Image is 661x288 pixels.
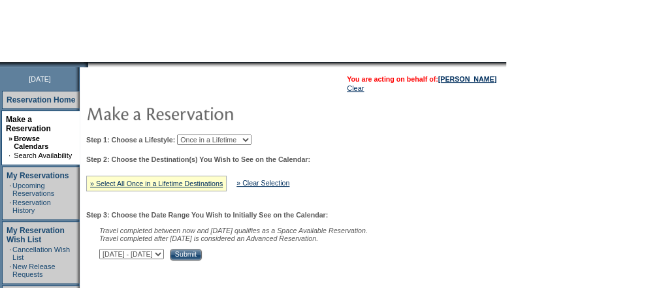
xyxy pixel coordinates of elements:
[7,95,75,104] a: Reservation Home
[236,179,289,187] a: » Clear Selection
[99,234,318,242] nobr: Travel completed after [DATE] is considered an Advanced Reservation.
[347,75,496,83] span: You are acting on behalf of:
[170,249,202,261] input: Submit
[14,135,48,150] a: Browse Calendars
[9,263,11,278] td: ·
[90,180,223,187] a: » Select All Once in a Lifetime Destinations
[9,246,11,261] td: ·
[84,62,88,67] img: promoShadowLeftCorner.gif
[12,199,51,214] a: Reservation History
[347,84,364,92] a: Clear
[12,263,55,278] a: New Release Requests
[438,75,496,83] a: [PERSON_NAME]
[86,155,310,163] b: Step 2: Choose the Destination(s) You Wish to See on the Calendar:
[86,100,347,126] img: pgTtlMakeReservation.gif
[7,226,65,244] a: My Reservation Wish List
[6,115,51,133] a: Make a Reservation
[88,62,89,67] img: blank.gif
[29,75,51,83] span: [DATE]
[7,171,69,180] a: My Reservations
[99,227,368,234] span: Travel completed between now and [DATE] qualifies as a Space Available Reservation.
[12,246,70,261] a: Cancellation Wish List
[9,182,11,197] td: ·
[8,135,12,142] b: »
[8,152,12,159] td: ·
[86,136,175,144] b: Step 1: Choose a Lifestyle:
[86,211,328,219] b: Step 3: Choose the Date Range You Wish to Initially See on the Calendar:
[14,152,72,159] a: Search Availability
[9,199,11,214] td: ·
[12,182,54,197] a: Upcoming Reservations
